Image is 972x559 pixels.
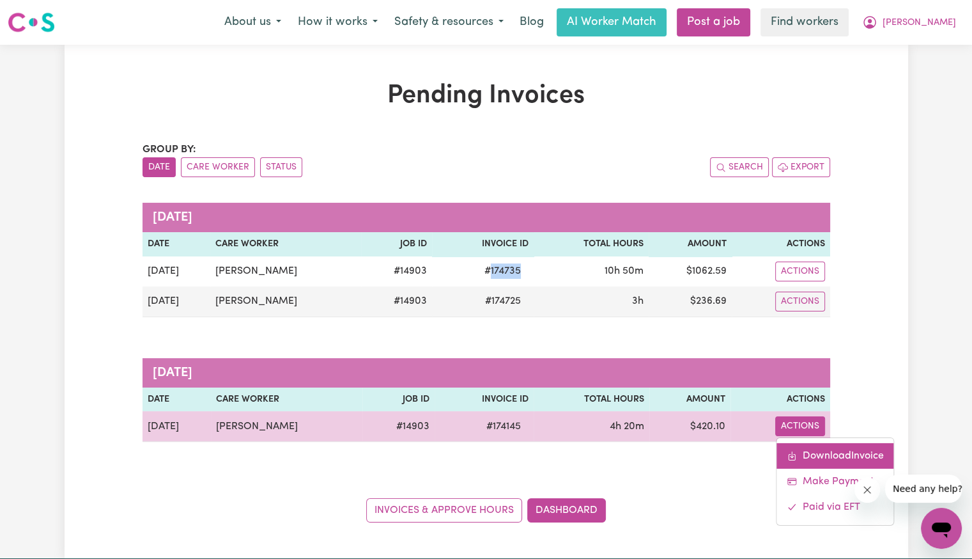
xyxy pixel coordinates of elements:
td: $ 236.69 [649,287,731,317]
th: Care Worker [210,232,361,256]
td: [DATE] [143,256,210,287]
span: 10 hours 50 minutes [605,266,644,276]
span: 4 hours 20 minutes [610,421,644,432]
th: Actions [732,232,830,256]
a: Make Payment [777,469,894,494]
caption: [DATE] [143,358,830,388]
h1: Pending Invoices [143,81,830,111]
span: 3 hours [632,296,644,306]
a: Post a job [677,8,750,36]
button: sort invoices by date [143,157,176,177]
th: Total Hours [534,388,650,412]
a: Blog [512,8,552,36]
a: Dashboard [527,498,606,523]
button: How it works [289,9,386,36]
th: Amount [649,388,730,412]
td: [PERSON_NAME] [210,256,361,287]
th: Job ID [362,388,434,412]
button: Actions [775,292,825,311]
td: [PERSON_NAME] [210,287,361,317]
th: Date [143,388,211,412]
span: [PERSON_NAME] [883,16,956,30]
button: sort invoices by care worker [181,157,255,177]
button: About us [216,9,289,36]
span: # 174725 [477,294,528,309]
span: # 174145 [479,419,528,434]
button: My Account [854,9,964,36]
iframe: Button to launch messaging window [921,508,962,549]
td: # 14903 [362,411,434,442]
a: Careseekers logo [8,8,55,37]
th: Total Hours [534,232,649,256]
td: # 14903 [361,256,432,287]
td: [PERSON_NAME] [211,411,363,442]
a: Find workers [760,8,849,36]
iframe: Message from company [885,475,962,503]
span: Need any help? [8,9,77,19]
th: Amount [649,232,731,256]
td: $ 420.10 [649,411,730,442]
th: Care Worker [211,388,363,412]
td: # 14903 [361,287,432,317]
td: [DATE] [143,411,211,442]
button: Search [710,157,769,177]
a: Download invoice #174145 [777,443,894,469]
td: [DATE] [143,287,210,317]
button: Safety & resources [386,9,512,36]
button: sort invoices by paid status [260,157,302,177]
caption: [DATE] [143,203,830,232]
a: Invoices & Approve Hours [366,498,522,523]
td: $ 1062.59 [649,256,731,287]
div: Actions [776,437,895,526]
a: AI Worker Match [557,8,667,36]
iframe: Close message [854,477,880,503]
span: # 174735 [477,264,528,279]
img: Careseekers logo [8,11,55,34]
button: Actions [775,416,825,436]
th: Invoice ID [435,388,534,412]
button: Export [772,157,830,177]
th: Actions [730,388,829,412]
span: Group by: [143,145,196,155]
th: Date [143,232,210,256]
th: Invoice ID [432,232,534,256]
th: Job ID [361,232,432,256]
button: Actions [775,262,825,281]
a: Mark invoice #174145 as paid via EFT [777,494,894,520]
